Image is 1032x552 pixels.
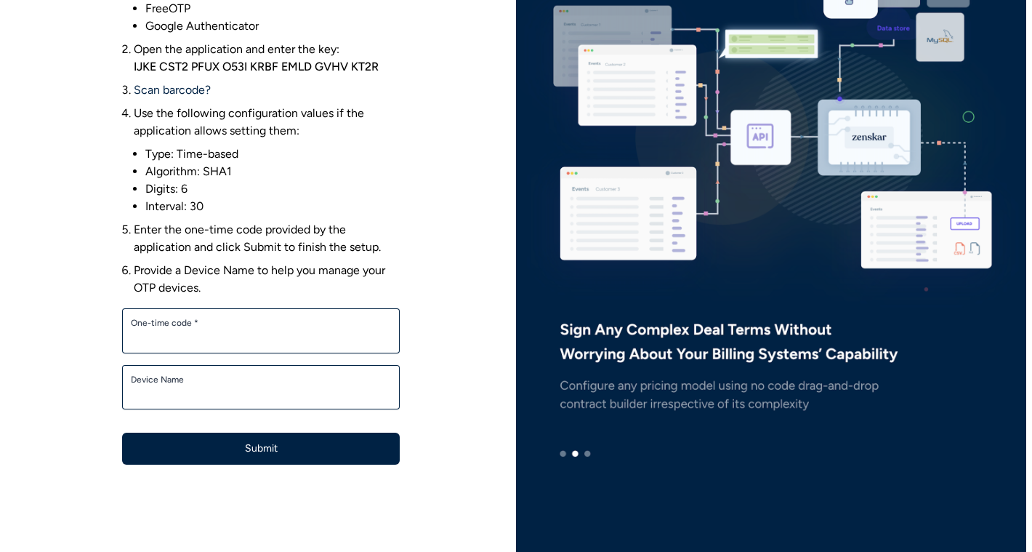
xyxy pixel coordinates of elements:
[134,58,400,76] p: IJKE CST2 PFUX O53I KRBF EMLD GVHV KT2R
[122,433,400,465] button: Submit
[131,317,391,329] label: One-time code *
[134,221,400,256] li: Enter the one-time code provided by the application and click Submit to finish the setup.
[145,180,400,198] li: Digits: 6
[145,17,400,35] li: Google Authenticator
[145,163,400,180] li: Algorithm: SHA1
[145,198,400,215] li: Interval: 30
[134,262,400,297] li: Provide a Device Name to help you manage your OTP devices.
[131,374,391,385] label: Device Name
[134,105,400,140] p: Use the following configuration values if the application allows setting them:
[145,145,400,163] li: Type: Time-based
[134,41,400,58] p: Open the application and enter the key:
[134,81,211,99] a: Scan barcode?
